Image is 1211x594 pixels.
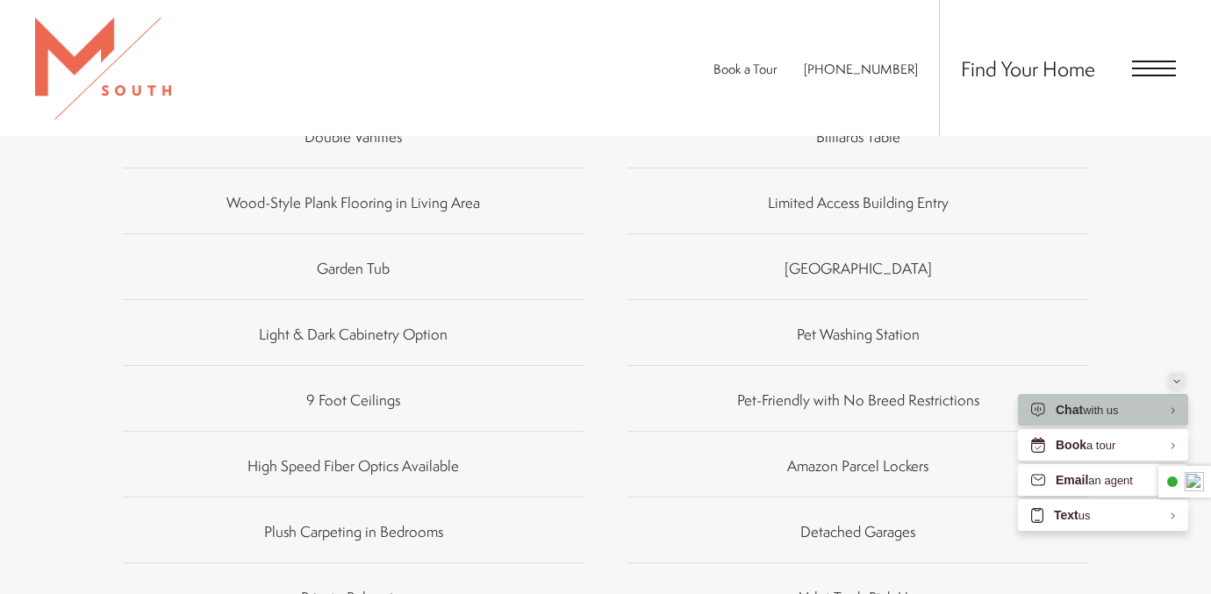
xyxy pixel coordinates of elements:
span: Limited Access Building Entry [768,192,949,212]
img: MSouth [35,18,171,119]
span: High Speed Fiber Optics Available [247,455,459,476]
span: Detached Garages [800,521,915,541]
span: Billiards Table [816,126,900,147]
span: Wood-Style Plank Flooring in Living Area [226,192,480,212]
span: Light & Dark Cabinetry Option [259,324,448,344]
span: Double Vanities [305,126,402,147]
span: [GEOGRAPHIC_DATA] [785,258,932,278]
a: Book a Tour [713,60,777,78]
span: Plush Carpeting in Bedrooms [264,521,443,541]
a: Find Your Home [961,54,1095,82]
a: Call Us at 813-570-8014 [804,60,918,78]
button: Open Menu [1132,61,1176,76]
span: Pet Washing Station [797,324,920,344]
span: Pet-Friendly with No Breed Restrictions [737,390,979,410]
span: 9 Foot Ceilings [306,390,400,410]
span: Amazon Parcel Lockers [787,455,928,476]
span: [PHONE_NUMBER] [804,60,918,78]
span: Garden Tub [317,258,390,278]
